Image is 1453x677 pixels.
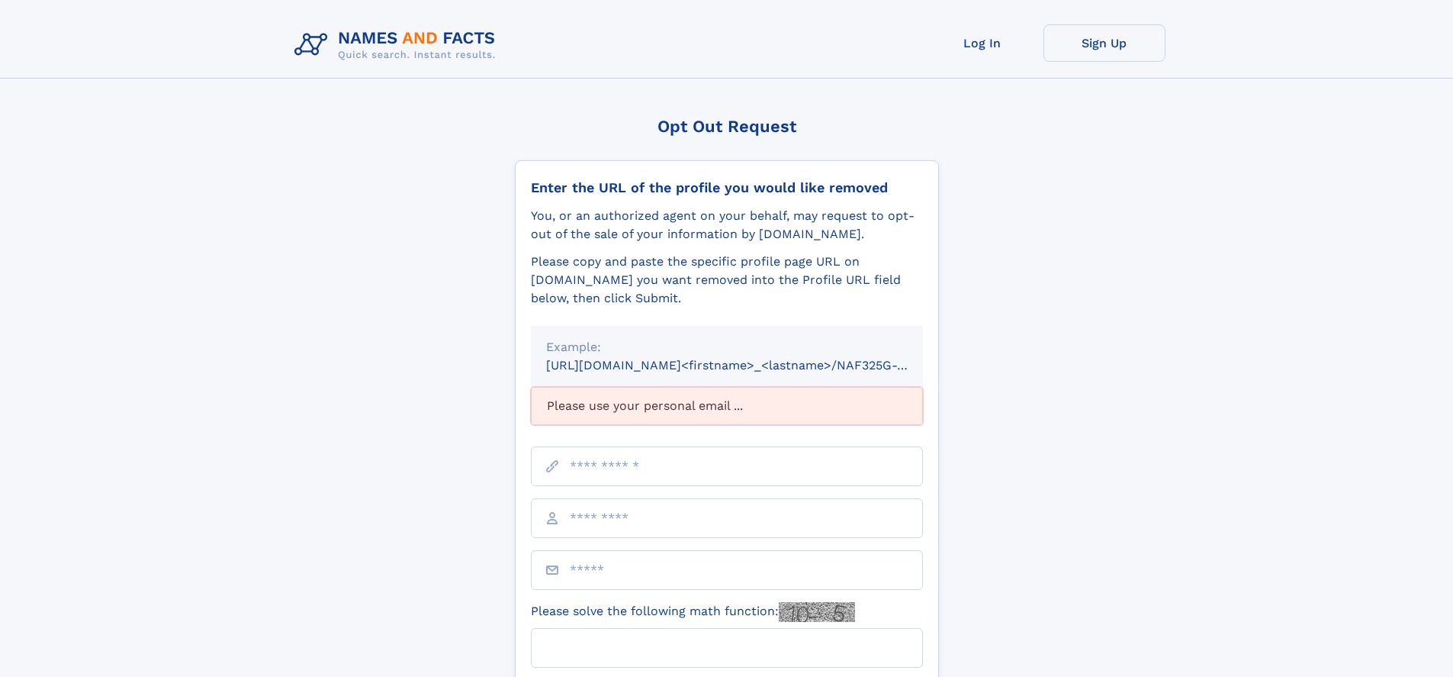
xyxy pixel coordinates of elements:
img: Logo Names and Facts [288,24,508,66]
div: Enter the URL of the profile you would like removed [531,179,923,196]
a: Log In [921,24,1043,62]
label: Please solve the following math function: [531,602,855,622]
div: You, or an authorized agent on your behalf, may request to opt-out of the sale of your informatio... [531,207,923,243]
div: Please copy and paste the specific profile page URL on [DOMAIN_NAME] you want removed into the Pr... [531,253,923,308]
div: Please use your personal email ... [531,387,923,425]
div: Example: [546,338,908,356]
small: [URL][DOMAIN_NAME]<firstname>_<lastname>/NAF325G-xxxxxxxx [546,358,952,372]
a: Sign Up [1043,24,1165,62]
div: Opt Out Request [515,117,939,136]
